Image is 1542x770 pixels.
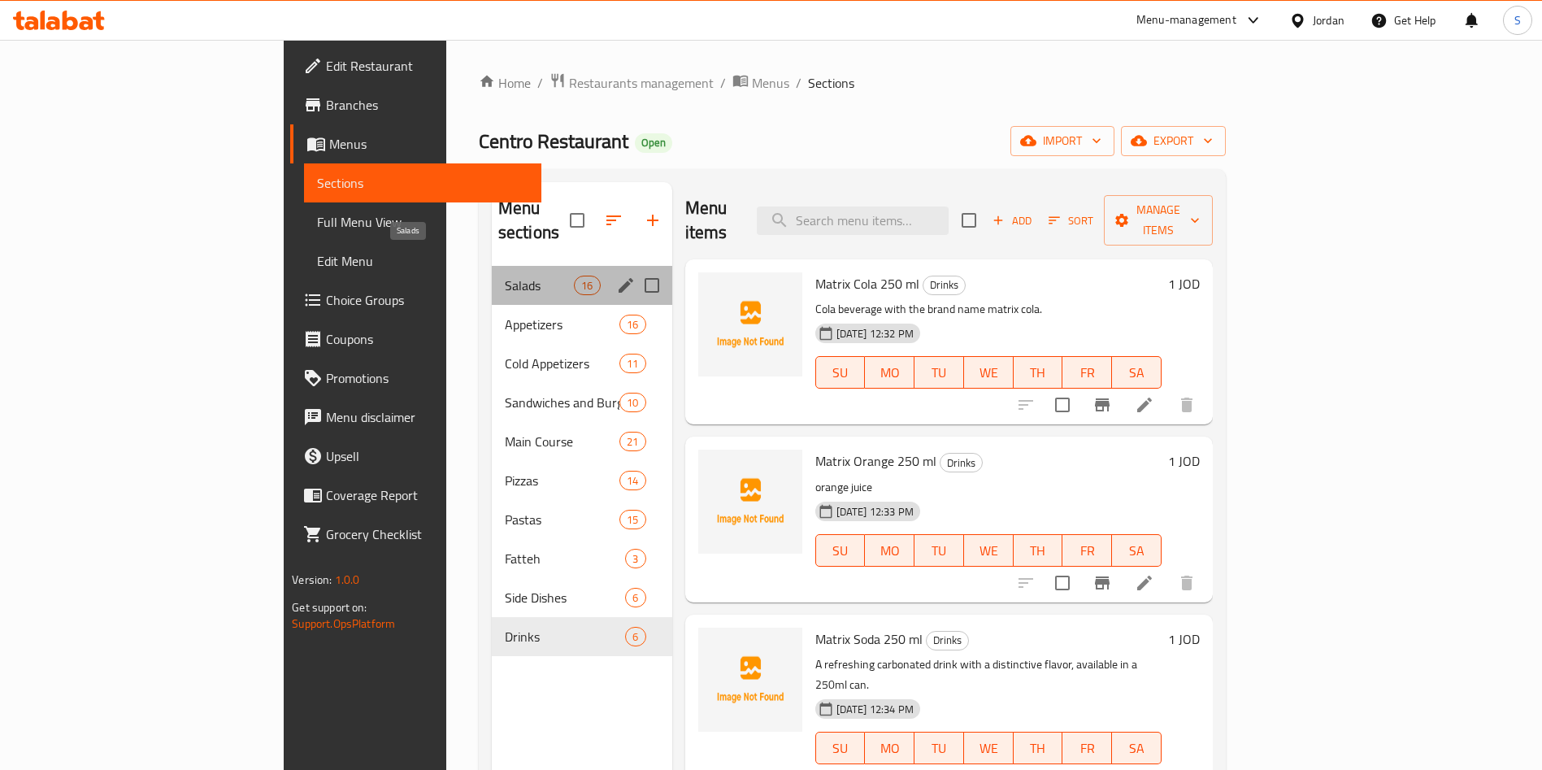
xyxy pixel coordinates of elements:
a: Edit Menu [304,241,541,281]
div: items [574,276,600,295]
span: Appetizers [505,315,619,334]
button: SA [1112,534,1162,567]
span: Matrix Soda 250 ml [815,627,923,651]
div: items [625,549,645,568]
span: MO [871,361,908,385]
span: Sort [1049,211,1093,230]
button: SU [815,534,866,567]
span: Centro Restaurant [479,123,628,159]
span: TH [1020,361,1057,385]
div: Open [635,133,672,153]
button: TH [1014,356,1063,389]
button: SA [1112,356,1162,389]
a: Restaurants management [549,72,714,94]
span: Salads [505,276,574,295]
span: Side Dishes [505,588,626,607]
span: Choice Groups [326,290,528,310]
li: / [796,73,801,93]
span: [DATE] 12:32 PM [830,326,920,341]
button: Sort [1045,208,1097,233]
div: Drinks [940,453,983,472]
span: Edit Menu [317,251,528,271]
span: SA [1118,361,1155,385]
span: Select all sections [560,203,594,237]
div: Drinks [505,627,626,646]
span: 6 [626,629,645,645]
button: TH [1014,534,1063,567]
span: 3 [626,551,645,567]
div: Appetizers16 [492,305,672,344]
a: Menus [732,72,789,94]
span: Sort items [1038,208,1104,233]
button: SA [1112,732,1162,764]
div: items [619,432,645,451]
span: Drinks [927,631,968,650]
button: edit [614,273,638,298]
li: / [720,73,726,93]
button: MO [865,534,914,567]
p: A refreshing carbonated drink with a distinctive flavor, available in a 250ml can. [815,655,1162,695]
img: Matrix Orange 250 ml [698,450,802,554]
span: 21 [620,434,645,450]
a: Promotions [290,359,541,398]
span: Promotions [326,368,528,388]
a: Menus [290,124,541,163]
a: Edit menu item [1135,395,1154,415]
span: TU [921,737,958,760]
span: Upsell [326,446,528,466]
span: TU [921,361,958,385]
h6: 1 JOD [1168,450,1200,472]
div: items [619,510,645,529]
button: MO [865,732,914,764]
span: Add [990,211,1034,230]
p: orange juice [815,477,1162,498]
span: Fatteh [505,549,626,568]
div: Pastas15 [492,500,672,539]
div: Drinks [926,631,969,650]
span: Coverage Report [326,485,528,505]
div: items [619,393,645,412]
span: Select to update [1045,566,1079,600]
img: Matrix Soda 250 ml [698,628,802,732]
span: Cold Appetizers [505,354,619,373]
span: Pastas [505,510,619,529]
span: WE [971,361,1007,385]
span: MO [871,737,908,760]
button: TU [914,534,964,567]
span: Coupons [326,329,528,349]
button: Add section [633,201,672,240]
span: export [1134,131,1213,151]
a: Sections [304,163,541,202]
span: Menus [752,73,789,93]
a: Menu disclaimer [290,398,541,437]
div: Pizzas14 [492,461,672,500]
span: [DATE] 12:34 PM [830,702,920,717]
a: Edit menu item [1135,573,1154,593]
button: Branch-specific-item [1083,385,1122,424]
h6: 1 JOD [1168,272,1200,295]
button: TU [914,732,964,764]
button: delete [1167,385,1206,424]
span: MO [871,539,908,563]
button: FR [1062,356,1112,389]
p: Cola beverage with the brand name matrix cola. [815,299,1162,320]
button: WE [964,356,1014,389]
div: Side Dishes6 [492,578,672,617]
span: Add item [986,208,1038,233]
span: 1.0.0 [334,569,359,590]
span: Grocery Checklist [326,524,528,544]
span: Sort sections [594,201,633,240]
span: import [1023,131,1101,151]
button: import [1010,126,1114,156]
div: Drinks [923,276,966,295]
a: Support.OpsPlatform [292,613,395,634]
a: Branches [290,85,541,124]
span: SU [823,737,859,760]
a: Grocery Checklist [290,515,541,554]
span: Pizzas [505,471,619,490]
span: Sections [808,73,854,93]
h6: 1 JOD [1168,628,1200,650]
a: Edit Restaurant [290,46,541,85]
